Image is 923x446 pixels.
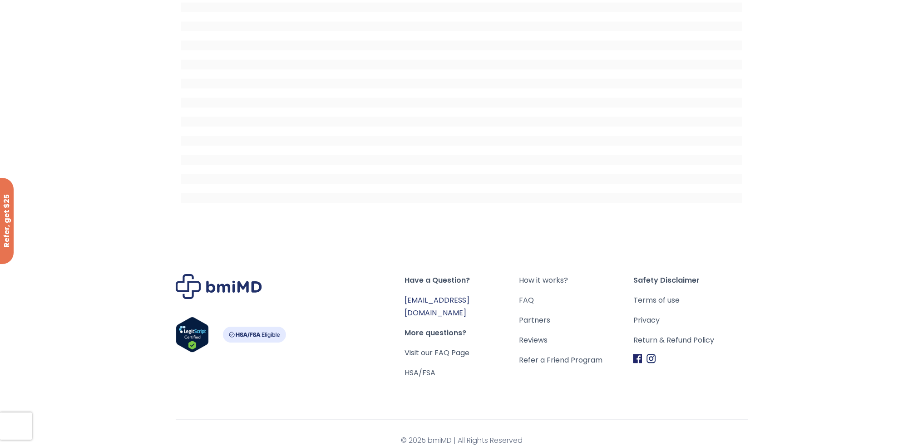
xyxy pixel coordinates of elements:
[222,327,286,343] img: HSA-FSA
[633,274,747,287] span: Safety Disclaimer
[405,327,519,339] span: More questions?
[633,294,747,307] a: Terms of use
[405,274,519,287] span: Have a Question?
[405,368,435,378] a: HSA/FSA
[518,354,633,367] a: Refer a Friend Program
[518,334,633,347] a: Reviews
[518,314,633,327] a: Partners
[633,354,642,363] img: Facebook
[405,348,469,358] a: Visit our FAQ Page
[518,274,633,287] a: How it works?
[633,334,747,347] a: Return & Refund Policy
[176,274,262,299] img: Brand Logo
[405,295,469,318] a: [EMAIL_ADDRESS][DOMAIN_NAME]
[518,294,633,307] a: FAQ
[633,314,747,327] a: Privacy
[176,317,209,353] img: Verify Approval for www.bmimd.com
[647,354,656,363] img: Instagram
[176,317,209,357] a: Verify LegitScript Approval for www.bmimd.com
